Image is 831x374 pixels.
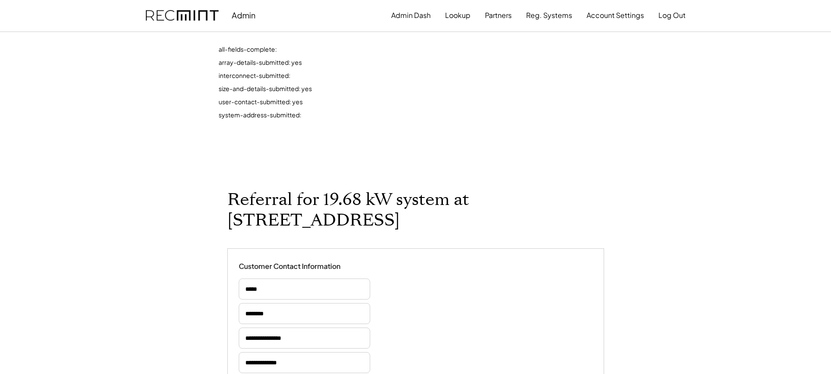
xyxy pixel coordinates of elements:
[219,45,481,58] div: all-fields-complete:
[391,7,431,24] button: Admin Dash
[146,10,219,21] img: recmint-logotype%403x.png
[219,71,481,85] div: interconnect-submitted:
[526,7,572,24] button: Reg. Systems
[658,7,686,24] button: Log Out
[219,58,481,71] div: array-details-submitted: yes
[485,7,512,24] button: Partners
[445,7,470,24] button: Lookup
[219,98,481,111] div: user-contact-submitted: yes
[227,190,604,231] h1: Referral for 19.68 kW system at [STREET_ADDRESS]
[232,10,255,20] div: Admin
[587,7,644,24] button: Account Settings
[239,262,340,271] div: Customer Contact Information
[219,85,481,98] div: size-and-details-submitted: yes
[219,111,481,124] div: system-address-submitted:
